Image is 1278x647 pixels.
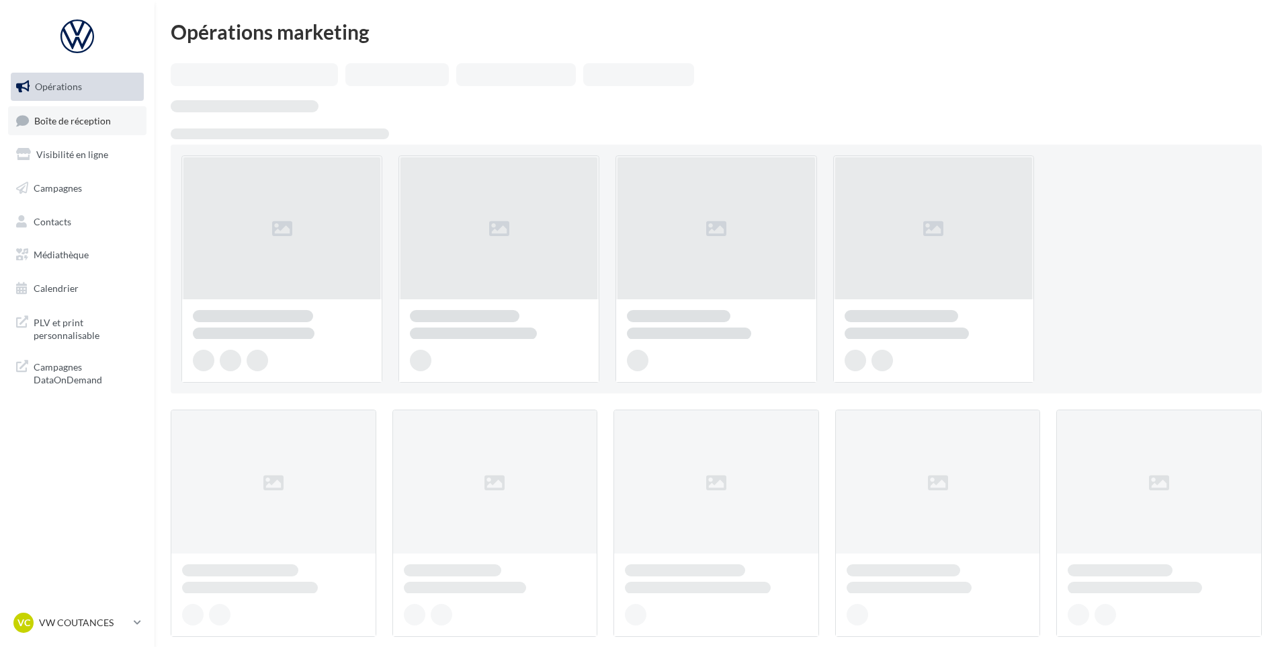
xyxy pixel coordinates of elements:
a: Contacts [8,208,146,236]
a: PLV et print personnalisable [8,308,146,348]
a: Opérations [8,73,146,101]
span: Opérations [35,81,82,92]
span: Calendrier [34,282,79,294]
span: Visibilité en ligne [36,149,108,160]
span: PLV et print personnalisable [34,313,138,342]
a: Visibilité en ligne [8,141,146,169]
span: Campagnes DataOnDemand [34,358,138,387]
a: Médiathèque [8,241,146,269]
a: Calendrier [8,274,146,303]
a: VC VW COUTANCES [11,610,144,636]
span: Boîte de réception [34,114,111,126]
span: Campagnes [34,182,82,194]
a: Campagnes [8,174,146,202]
a: Campagnes DataOnDemand [8,352,146,392]
div: Opérations marketing [171,22,1262,42]
span: VC [17,616,30,630]
span: Médiathèque [34,249,89,260]
a: Boîte de réception [8,106,146,135]
p: VW COUTANCES [39,616,128,630]
span: Contacts [34,215,71,227]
